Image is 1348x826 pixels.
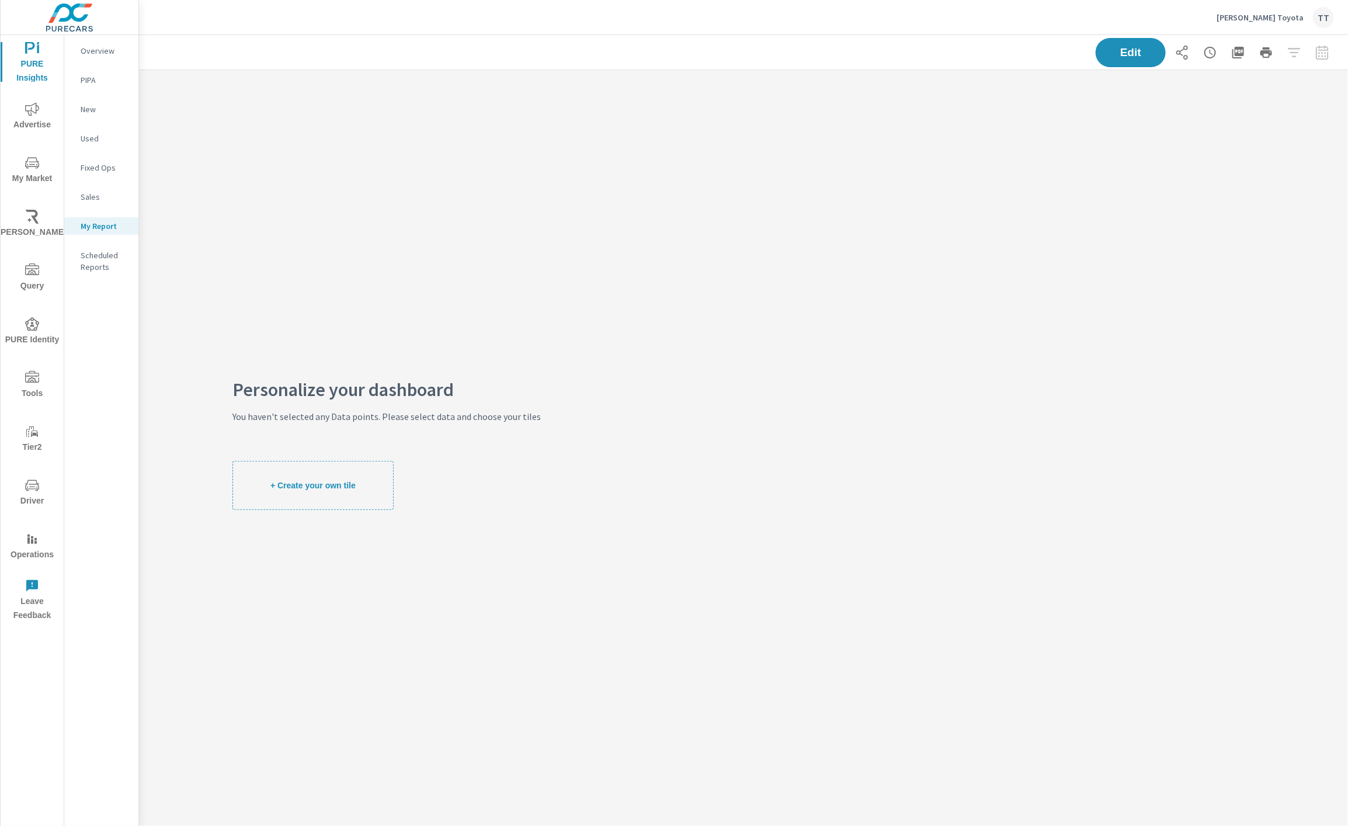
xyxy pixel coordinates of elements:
[4,478,60,508] span: Driver
[4,263,60,293] span: Query
[1,35,64,626] div: nav menu
[4,41,60,85] span: PURE Insights
[4,579,60,623] span: Leave Feedback
[1313,7,1334,28] div: TT
[4,532,60,562] span: Operations
[64,130,138,147] div: Used
[4,317,60,347] span: PURE Identity
[81,249,129,273] p: Scheduled Reports
[1227,41,1250,64] button: "Export Report to PDF"
[64,42,138,60] div: Overview
[1096,38,1166,67] button: Edit
[1255,41,1278,64] button: Print Report
[81,45,129,57] p: Overview
[4,156,60,186] span: My Market
[81,191,129,203] p: Sales
[64,188,138,206] div: Sales
[64,247,138,276] div: Scheduled Reports
[232,461,394,510] button: + Create your own tile
[81,133,129,144] p: Used
[270,480,356,491] span: + Create your own tile
[64,71,138,89] div: PIPA
[81,220,129,232] p: My Report
[64,100,138,118] div: New
[1170,41,1194,64] button: Share Report
[1107,47,1154,58] span: Edit
[4,371,60,401] span: Tools
[1217,12,1304,23] p: [PERSON_NAME] Toyota
[81,74,129,86] p: PIPA
[232,384,541,409] span: Personalize your dashboard
[4,425,60,454] span: Tier2
[4,210,60,240] span: [PERSON_NAME]
[232,409,541,461] span: You haven't selected any Data points. Please select data and choose your tiles
[64,217,138,235] div: My Report
[4,102,60,132] span: Advertise
[64,159,138,176] div: Fixed Ops
[81,103,129,115] p: New
[81,162,129,173] p: Fixed Ops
